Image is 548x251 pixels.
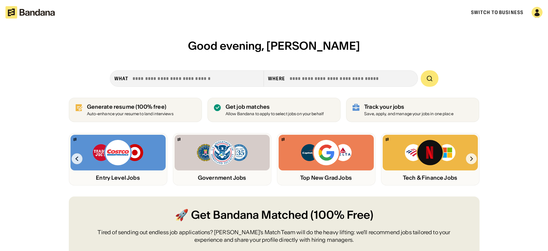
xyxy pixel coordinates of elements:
[188,39,360,53] span: Good evening, [PERSON_NAME]
[279,175,374,181] div: Top New Grad Jobs
[175,207,308,223] span: 🚀 Get Bandana Matched
[226,112,324,116] div: Allow Bandana to apply to select jobs on your behalf
[277,133,375,186] a: Bandana logoCapital One, Google, Delta logosTop New Grad Jobs
[69,133,167,186] a: Bandana logoTrader Joe’s, Costco, Target logosEntry Level Jobs
[87,112,174,116] div: Auto-enhance your resume to land interviews
[114,75,128,82] div: what
[85,228,463,244] div: Tired of sending out endless job applications? [PERSON_NAME]’s Match Team will do the heavy lifti...
[173,133,271,186] a: Bandana logoFBI, DHS, MWRD logosGovernment Jobs
[226,104,324,110] div: Get job matches
[282,138,284,141] img: Bandana logo
[471,9,523,15] a: Switch to Business
[466,153,477,164] img: Right Arrow
[71,175,166,181] div: Entry Level Jobs
[386,138,388,141] img: Bandana logo
[300,139,352,166] img: Capital One, Google, Delta logos
[381,133,480,186] a: Bandana logoBank of America, Netflix, Microsoft logosTech & Finance Jobs
[310,207,373,223] span: (100% Free)
[5,6,55,19] img: Bandana logotype
[69,98,202,122] a: Generate resume (100% free)Auto-enhance your resume to land interviews
[136,103,166,110] span: (100% free)
[92,139,144,166] img: Trader Joe’s, Costco, Target logos
[175,175,270,181] div: Government Jobs
[364,112,454,116] div: Save, apply, and manage your jobs in one place
[74,138,76,141] img: Bandana logo
[196,139,248,166] img: FBI, DHS, MWRD logos
[87,104,174,110] div: Generate resume
[346,98,479,122] a: Track your jobs Save, apply, and manage your jobs in one place
[268,75,285,82] div: Where
[72,153,82,164] img: Left Arrow
[207,98,341,122] a: Get job matches Allow Bandana to apply to select jobs on your behalf
[178,138,180,141] img: Bandana logo
[383,175,478,181] div: Tech & Finance Jobs
[404,139,456,166] img: Bank of America, Netflix, Microsoft logos
[364,104,454,110] div: Track your jobs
